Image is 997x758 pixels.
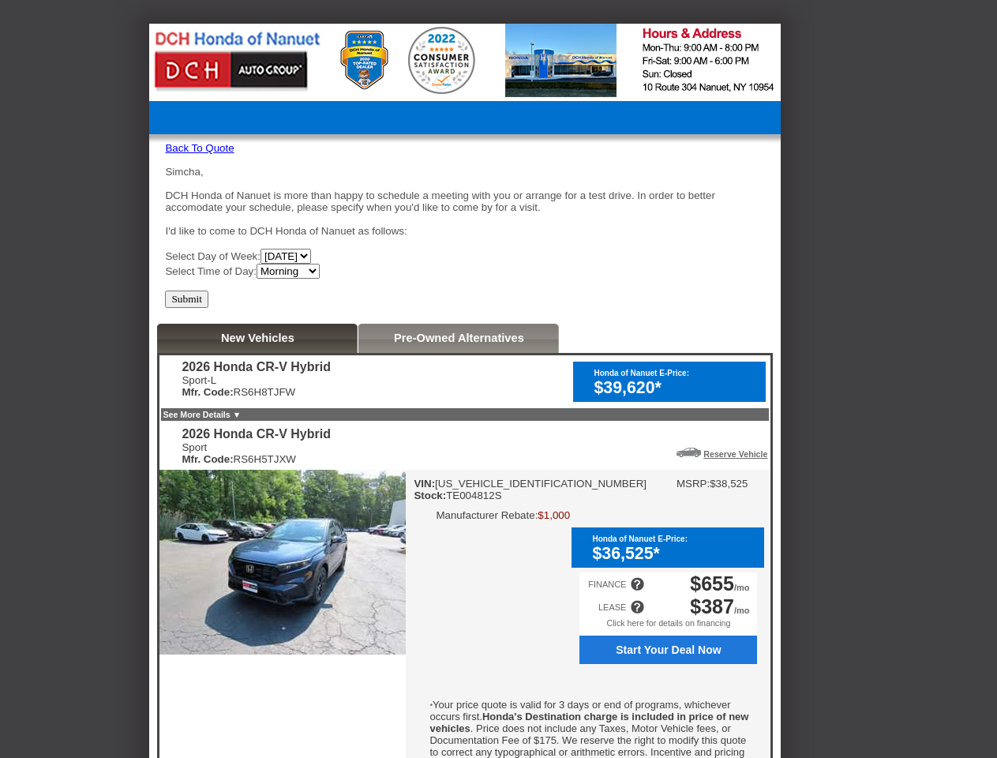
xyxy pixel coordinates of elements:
[394,332,524,344] a: Pre-Owned Alternatives
[690,595,734,617] span: $387
[165,166,765,279] div: Simcha, DCH Honda of Nanuet is more than happy to schedule a meeting with you or arrange for a te...
[165,142,234,154] a: Back To Quote
[221,332,294,344] a: New Vehicles
[589,644,749,656] span: Start Your Deal Now
[592,535,688,543] font: Honda of Nanuet E-Price:
[598,602,626,612] div: LEASE
[690,572,734,595] span: $655
[710,478,748,490] td: $38,525
[182,453,233,465] b: Mfr. Code:
[677,448,701,457] img: Icon_ReserveVehicleCar.png
[594,378,758,398] div: $39,620*
[538,509,570,521] td: $1,000
[182,427,330,441] div: 2026 Honda CR-V Hybrid
[414,478,647,501] div: [US_VEHICLE_IDENTIFICATION_NUMBER] TE004812S
[182,360,330,374] div: 2026 Honda CR-V Hybrid
[414,490,446,501] b: Stock:
[677,478,710,490] td: MSRP:
[703,449,767,459] a: Reserve Vehicle
[594,369,689,377] font: Honda of Nanuet E-Price:
[690,595,749,618] div: /mo
[588,580,626,589] div: FINANCE
[159,470,406,655] img: 2026 Honda CR-V Hybrid
[579,618,757,636] div: Click here for details on financing
[182,374,330,398] div: Sport-L RS6H8TJFW
[592,544,756,564] div: $36,525*
[182,386,233,398] b: Mfr. Code:
[182,441,330,465] div: Sport RS6H5TJXW
[429,711,748,734] b: Honda's Destination charge is included in price of new vehicles
[690,572,749,595] div: /mo
[414,478,435,490] b: VIN:
[163,410,241,419] a: See More Details ▼
[165,291,208,308] input: Submit
[436,509,538,521] td: Manufacturer Rebate:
